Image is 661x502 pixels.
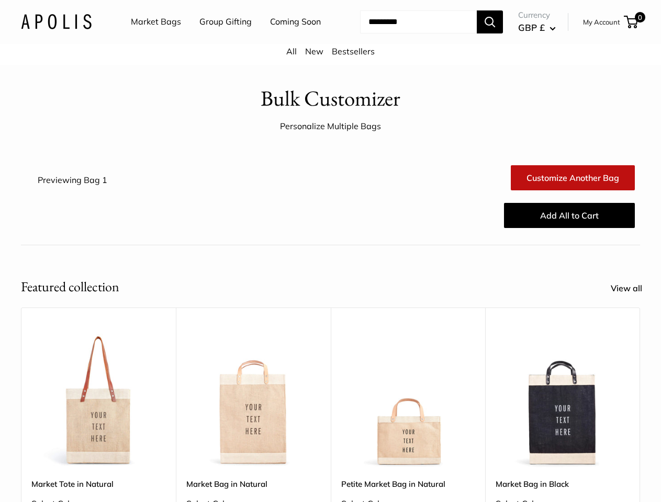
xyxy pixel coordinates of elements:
[496,334,630,467] img: Market Bag in Black
[38,175,107,185] span: Previewing Bag 1
[611,281,654,296] a: View all
[625,16,638,28] a: 0
[31,478,165,490] a: Market Tote in Natural
[21,14,92,29] img: Apolis
[341,478,475,490] a: Petite Market Bag in Natural
[518,19,556,36] button: GBP £
[286,46,297,56] a: All
[186,334,320,467] a: Market Bag in NaturalMarket Bag in Natural
[31,334,165,467] a: description_Make it yours with custom printed text.description_The Original Market bag in its 4 n...
[583,16,620,28] a: My Account
[341,334,475,467] img: Petite Market Bag in Natural
[341,334,475,467] a: Petite Market Bag in Naturaldescription_Effortless style that elevates every moment
[270,14,321,30] a: Coming Soon
[360,10,477,33] input: Search...
[518,22,545,33] span: GBP £
[518,8,556,22] span: Currency
[199,14,252,30] a: Group Gifting
[261,83,400,114] h1: Bulk Customizer
[280,119,381,134] div: Personalize Multiple Bags
[31,334,165,467] img: description_Make it yours with custom printed text.
[496,334,630,467] a: Market Bag in BlackMarket Bag in Black
[305,46,323,56] a: New
[496,478,630,490] a: Market Bag in Black
[186,478,320,490] a: Market Bag in Natural
[186,334,320,467] img: Market Bag in Natural
[504,203,635,228] button: Add All to Cart
[332,46,375,56] a: Bestsellers
[511,165,635,190] a: Customize Another Bag
[21,277,119,297] h2: Featured collection
[635,12,645,22] span: 0
[477,10,503,33] button: Search
[131,14,181,30] a: Market Bags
